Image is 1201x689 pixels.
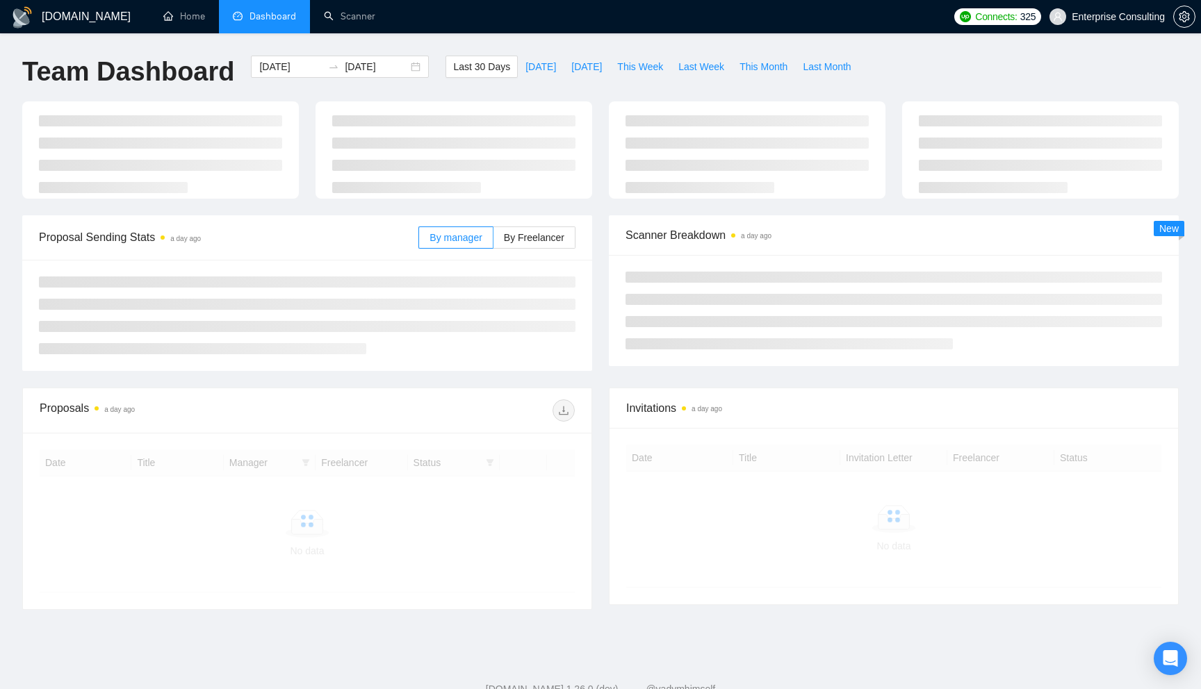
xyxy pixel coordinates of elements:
span: to [328,61,339,72]
time: a day ago [104,406,135,413]
button: [DATE] [518,56,564,78]
span: Last Month [803,59,851,74]
span: 325 [1020,9,1036,24]
span: Proposal Sending Stats [39,229,418,246]
button: Last Month [795,56,858,78]
span: [DATE] [571,59,602,74]
button: [DATE] [564,56,610,78]
button: Last Week [671,56,732,78]
a: setting [1173,11,1195,22]
a: searchScanner [324,10,375,22]
img: upwork-logo.png [960,11,971,22]
span: Scanner Breakdown [626,226,1162,244]
time: a day ago [170,235,201,242]
span: This Month [740,59,787,74]
h1: Team Dashboard [22,56,234,88]
span: Last Week [678,59,724,74]
button: setting [1173,6,1195,28]
span: user [1053,12,1063,22]
img: logo [11,6,33,28]
div: Open Intercom Messenger [1154,642,1187,675]
time: a day ago [692,405,722,413]
button: This Week [610,56,671,78]
span: Last 30 Days [453,59,510,74]
input: End date [345,59,408,74]
span: swap-right [328,61,339,72]
span: By Freelancer [504,232,564,243]
button: This Month [732,56,795,78]
span: dashboard [233,11,243,21]
a: homeHome [163,10,205,22]
span: [DATE] [525,59,556,74]
input: Start date [259,59,322,74]
span: setting [1174,11,1195,22]
span: New [1159,223,1179,234]
div: Proposals [40,399,307,422]
span: Dashboard [250,10,296,22]
span: By manager [430,232,482,243]
span: Connects: [975,9,1017,24]
span: Invitations [626,399,1161,417]
span: This Week [617,59,663,74]
time: a day ago [741,232,771,240]
button: Last 30 Days [446,56,518,78]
